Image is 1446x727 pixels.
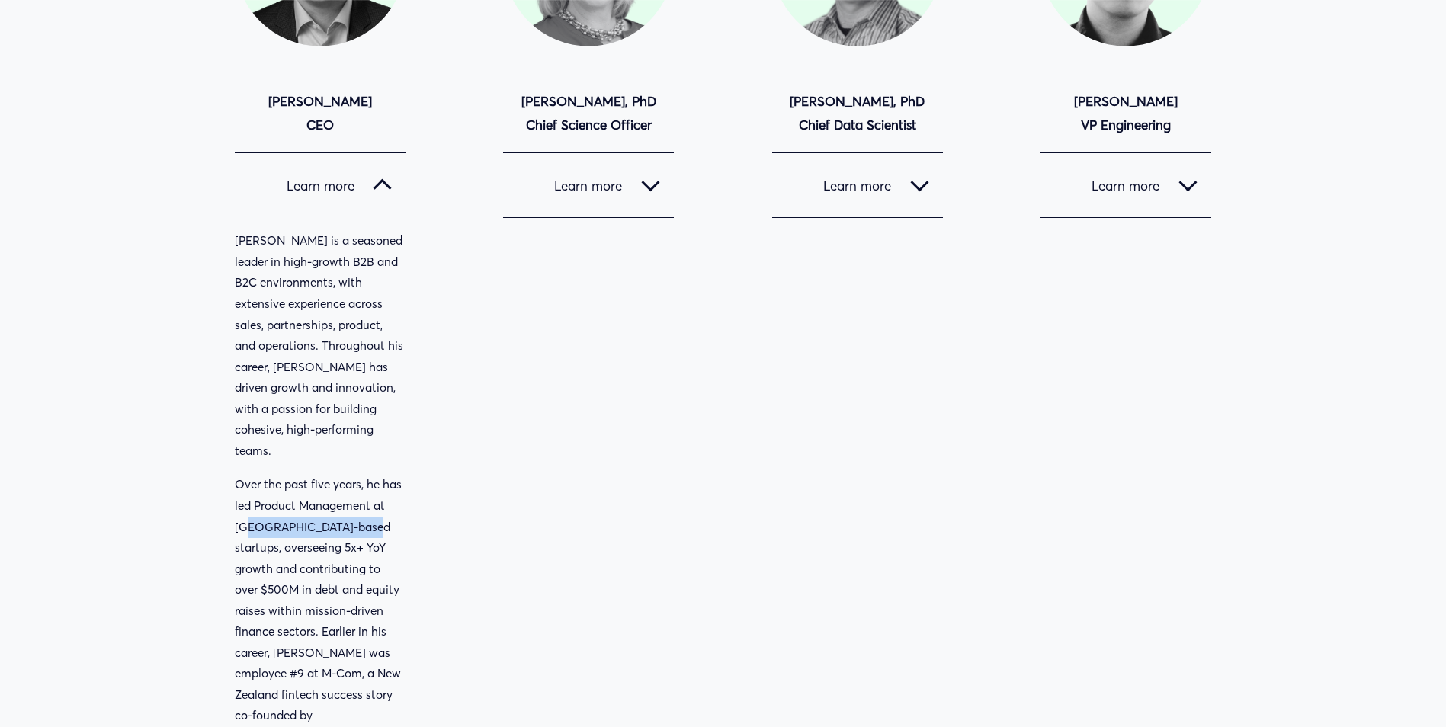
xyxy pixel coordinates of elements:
strong: [PERSON_NAME] CEO [268,93,372,133]
strong: [PERSON_NAME], PhD Chief Data Scientist [790,93,925,133]
button: Learn more [235,153,406,217]
p: [PERSON_NAME] is a seasoned leader in high-growth B2B and B2C environments, with extensive experi... [235,230,406,461]
strong: [PERSON_NAME] VP Engineering [1074,93,1178,133]
span: Learn more [786,178,911,194]
button: Learn more [772,153,943,217]
span: Learn more [248,178,374,194]
span: Learn more [1054,178,1179,194]
button: Learn more [503,153,674,217]
button: Learn more [1040,153,1211,217]
strong: [PERSON_NAME], PhD Chief Science Officer [521,93,656,133]
span: Learn more [517,178,641,194]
